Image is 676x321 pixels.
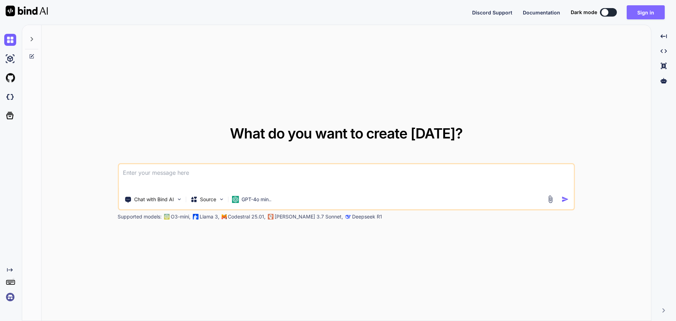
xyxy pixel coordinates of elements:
[523,10,560,16] span: Documentation
[221,214,226,219] img: Mistral-AI
[200,213,219,220] p: Llama 3,
[171,213,190,220] p: O3-mini,
[218,196,224,202] img: Pick Models
[176,196,182,202] img: Pick Tools
[164,214,169,220] img: GPT-4
[232,196,239,203] img: GPT-4o mini
[193,214,198,220] img: Llama2
[627,5,665,19] button: Sign in
[118,213,162,220] p: Supported models:
[352,213,382,220] p: Deepseek R1
[242,196,271,203] p: GPT-4o min..
[268,214,273,220] img: claude
[571,9,597,16] span: Dark mode
[546,195,555,203] img: attachment
[4,53,16,65] img: ai-studio
[4,34,16,46] img: chat
[345,214,351,220] img: claude
[4,72,16,84] img: githubLight
[228,213,265,220] p: Codestral 25.01,
[6,6,48,16] img: Bind AI
[4,291,16,303] img: signin
[134,196,174,203] p: Chat with Bind AI
[472,10,512,16] span: Discord Support
[472,9,512,16] button: Discord Support
[275,213,343,220] p: [PERSON_NAME] 3.7 Sonnet,
[523,9,560,16] button: Documentation
[200,196,216,203] p: Source
[4,91,16,103] img: darkCloudIdeIcon
[562,196,569,203] img: icon
[230,125,463,142] span: What do you want to create [DATE]?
